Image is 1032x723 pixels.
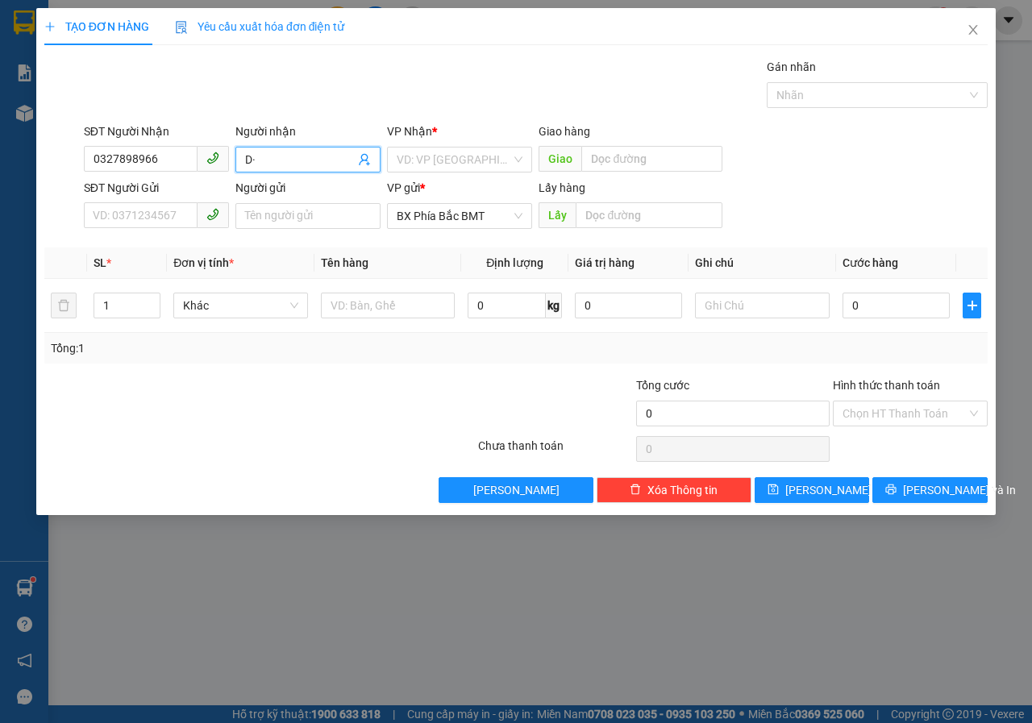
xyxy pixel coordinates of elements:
[84,179,229,197] div: SĐT Người Gửi
[14,100,37,117] span: DĐ:
[235,123,381,140] div: Người nhận
[84,123,229,140] div: SĐT Người Nhận
[154,15,193,32] span: Nhận:
[967,23,980,36] span: close
[51,293,77,318] button: delete
[321,256,368,269] span: Tên hàng
[636,379,689,392] span: Tổng cước
[44,20,149,33] span: TẠO ĐƠN HÀNG
[173,256,234,269] span: Đơn vị tính
[695,293,830,318] input: Ghi Chú
[581,146,722,172] input: Dọc đường
[785,481,872,499] span: [PERSON_NAME]
[963,299,980,312] span: plus
[206,152,219,164] span: phone
[476,437,635,465] div: Chưa thanh toán
[154,14,365,52] div: VP [GEOGRAPHIC_DATA]
[175,21,188,34] img: icon
[833,379,940,392] label: Hình thức thanh toán
[44,21,56,32] span: plus
[387,179,532,197] div: VP gửi
[575,256,635,269] span: Giá trị hàng
[321,293,456,318] input: VD: Bàn, Ghế
[183,293,298,318] span: Khác
[843,256,898,269] span: Cước hàng
[597,477,751,503] button: deleteXóa Thông tin
[647,481,718,499] span: Xóa Thông tin
[235,179,381,197] div: Người gửi
[872,477,988,503] button: printer[PERSON_NAME] và In
[767,60,816,73] label: Gán nhãn
[51,339,400,357] div: Tổng: 1
[885,484,897,497] span: printer
[206,208,219,221] span: phone
[14,52,143,91] div: XE DỊCH VỤ CHỞ RA
[539,181,585,194] span: Lấy hàng
[14,14,143,52] div: BX Phía Bắc BMT
[14,15,39,32] span: Gửi:
[154,52,365,91] div: [PERSON_NAME]//40/37/40 [PERSON_NAME]
[768,484,779,497] span: save
[539,146,581,172] span: Giao
[439,477,593,503] button: [PERSON_NAME]
[539,202,576,228] span: Lấy
[473,481,560,499] span: [PERSON_NAME]
[963,293,981,318] button: plus
[576,202,722,228] input: Dọc đường
[397,204,522,228] span: BX Phía Bắc BMT
[387,125,432,138] span: VP Nhận
[630,484,641,497] span: delete
[37,91,88,119] span: BMT
[575,293,682,318] input: 0
[903,481,1016,499] span: [PERSON_NAME] và In
[486,256,543,269] span: Định lượng
[539,125,590,138] span: Giao hàng
[546,293,562,318] span: kg
[175,20,345,33] span: Yêu cầu xuất hóa đơn điện tử
[358,153,371,166] span: user-add
[951,8,996,53] button: Close
[154,91,365,114] div: 0828374347
[689,247,836,279] th: Ghi chú
[94,256,106,269] span: SL
[755,477,870,503] button: save[PERSON_NAME]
